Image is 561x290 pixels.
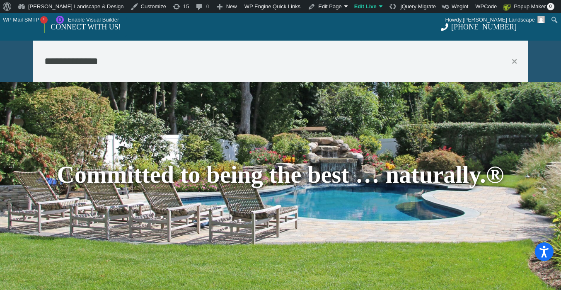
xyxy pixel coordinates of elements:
a: CONNECT WITH US! [45,17,126,37]
button: Close [512,54,528,69]
a: [PHONE_NUMBER] [441,23,517,31]
span: ! [40,16,48,24]
span: Committed to being the best … naturally.® [57,161,504,188]
span: 0 [547,3,554,10]
a: Howdy, [442,13,548,27]
span: [PHONE_NUMBER] [451,23,517,31]
input: Search [33,51,528,72]
a: Enable Visual Builder [51,13,122,27]
span: [PERSON_NAME] Landscape [463,17,535,23]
